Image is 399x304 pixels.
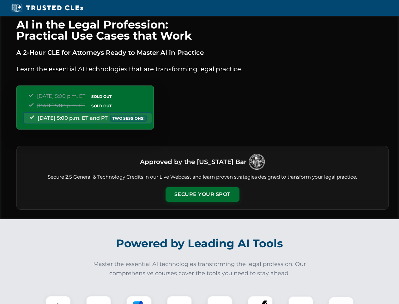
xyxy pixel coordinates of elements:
span: SOLD OUT [89,93,114,100]
img: Logo [249,154,265,170]
p: Learn the essential AI technologies that are transforming legal practice. [16,64,389,74]
span: [DATE] 5:00 p.m. ET [37,103,85,109]
span: SOLD OUT [89,103,114,109]
span: [DATE] 5:00 p.m. ET [37,93,85,99]
h2: Powered by Leading AI Tools [25,232,375,255]
p: Master the essential AI technologies transforming the legal profession. Our comprehensive courses... [89,260,310,278]
button: Secure Your Spot [166,187,239,202]
p: Secure 2.5 General & Technology Credits in our Live Webcast and learn proven strategies designed ... [24,174,381,181]
h1: AI in the Legal Profession: Practical Use Cases that Work [16,19,389,41]
h3: Approved by the [US_STATE] Bar [140,156,246,168]
img: Trusted CLEs [9,3,85,13]
p: A 2-Hour CLE for Attorneys Ready to Master AI in Practice [16,47,389,58]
